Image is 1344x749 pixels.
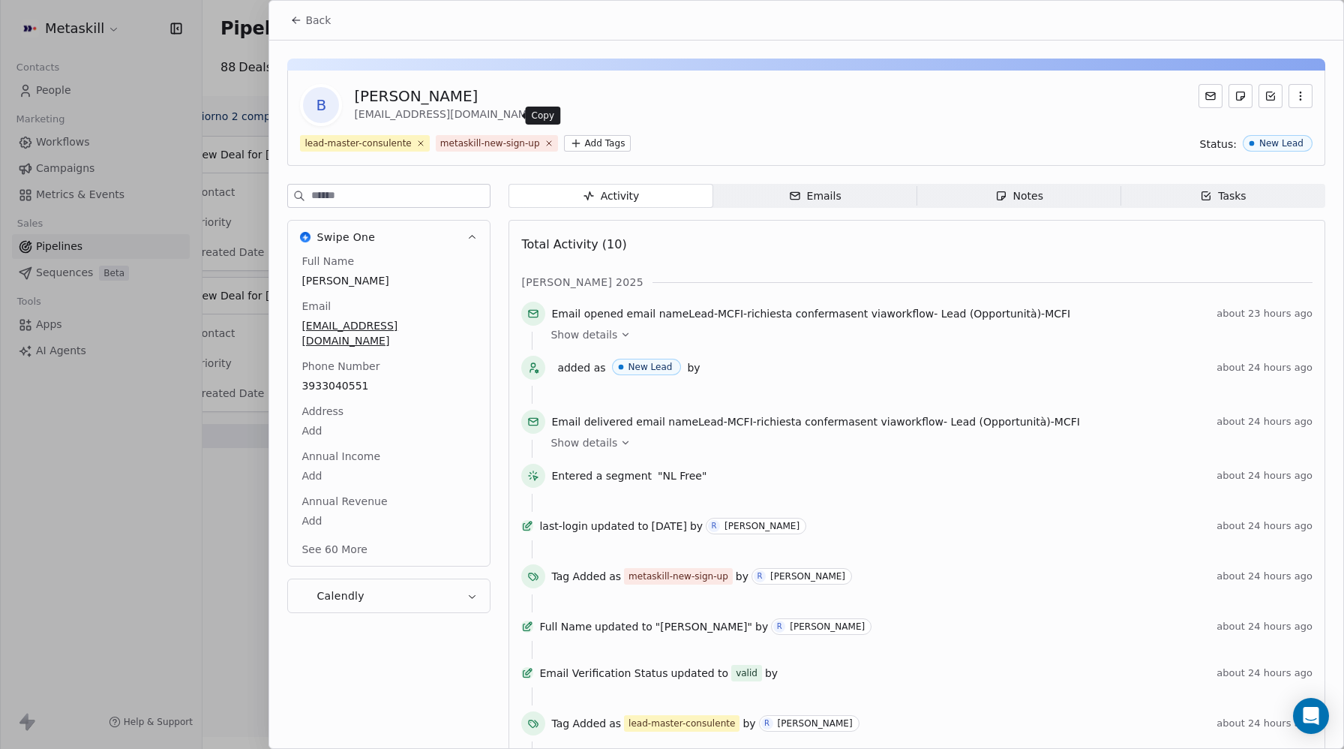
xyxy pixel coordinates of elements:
[354,107,559,125] div: [EMAIL_ADDRESS][DOMAIN_NAME]
[521,275,643,290] span: [PERSON_NAME] 2025
[298,359,382,374] span: Phone Number
[765,666,778,681] span: by
[298,449,383,464] span: Annual Income
[564,135,631,152] button: Add Tags
[316,588,364,603] span: Calendly
[742,716,755,731] span: by
[1216,621,1312,633] span: about 24 hours ago
[550,327,617,342] span: Show details
[539,666,667,681] span: Email Verification Status
[301,273,476,288] span: [PERSON_NAME]
[670,666,728,681] span: updated to
[755,619,768,634] span: by
[551,414,1079,429] span: email name sent via workflow -
[292,536,376,563] button: See 60 More
[628,362,673,372] div: New Lead
[778,718,853,729] div: [PERSON_NAME]
[1216,470,1312,482] span: about 24 hours ago
[770,571,845,582] div: [PERSON_NAME]
[440,137,540,150] div: metaskill-new-sign-up
[551,569,606,584] span: Tag Added
[609,716,621,731] span: as
[301,423,476,438] span: Add
[298,254,357,269] span: Full Name
[1216,308,1312,320] span: about 23 hours ago
[950,416,1079,428] span: Lead (Opportunità)-MCFI
[595,619,652,634] span: updated to
[550,435,617,450] span: Show details
[539,519,587,534] span: last-login
[551,716,606,731] span: Tag Added
[316,230,375,245] span: Swipe One
[300,591,310,601] img: Calendly
[995,188,1043,204] div: Notes
[354,86,559,107] div: [PERSON_NAME]
[777,621,782,633] div: R
[628,717,735,730] div: lead-master-consulente
[551,416,632,428] span: Email delivered
[551,468,652,483] span: Entered a segment
[789,188,841,204] div: Emails
[609,569,621,584] span: as
[712,520,717,532] div: R
[298,404,346,419] span: Address
[790,621,865,632] div: [PERSON_NAME]
[301,378,476,393] span: 3933040551
[941,308,1070,320] span: Lead (Opportunità)-MCFI
[305,13,331,28] span: Back
[288,221,490,254] button: Swipe OneSwipe One
[690,519,703,534] span: by
[658,468,706,483] span: "NL Free"
[303,87,339,123] span: B
[1216,520,1312,532] span: about 24 hours ago
[301,513,476,528] span: Add
[736,666,757,681] div: valid
[698,416,855,428] span: Lead-MCFI-richiesta conferma
[1216,570,1312,582] span: about 24 hours ago
[764,717,769,729] div: R
[521,237,626,251] span: Total Activity (10)
[736,569,748,584] span: by
[550,435,1302,450] a: Show details
[628,570,728,583] div: metaskill-new-sign-up
[1216,667,1312,679] span: about 24 hours ago
[288,579,490,612] button: CalendlyCalendly
[1259,138,1303,149] div: New Lead
[655,619,752,634] span: "[PERSON_NAME]"
[539,619,592,634] span: Full Name
[298,494,390,509] span: Annual Revenue
[724,521,799,531] div: [PERSON_NAME]
[591,519,649,534] span: updated to
[1200,188,1246,204] div: Tasks
[688,308,845,320] span: Lead-MCFI-richiesta conferma
[557,360,605,375] span: added as
[301,468,476,483] span: Add
[301,318,476,348] span: [EMAIL_ADDRESS][DOMAIN_NAME]
[1216,416,1312,428] span: about 24 hours ago
[687,360,700,375] span: by
[298,299,334,314] span: Email
[1216,717,1312,729] span: about 24 hours ago
[1200,137,1237,152] span: Status:
[551,308,623,320] span: Email opened
[281,7,340,34] button: Back
[304,137,411,150] div: lead-master-consulente
[288,254,490,566] div: Swipe OneSwipe One
[652,519,687,534] span: [DATE]
[550,327,1302,342] a: Show details
[1216,362,1312,374] span: about 24 hours ago
[757,570,763,582] div: R
[551,306,1070,321] span: email name sent via workflow -
[1293,698,1329,734] div: Open Intercom Messenger
[532,110,555,122] p: Copy
[300,232,310,242] img: Swipe One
